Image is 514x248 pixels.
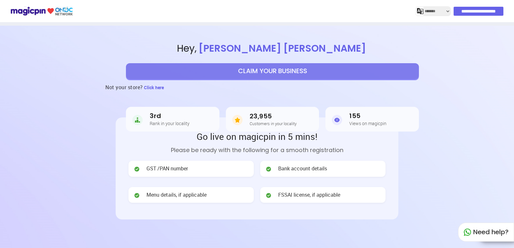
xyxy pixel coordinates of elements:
img: whatapp_green.7240e66a.svg [464,228,471,236]
h3: Not your store? [105,79,143,95]
span: Hey , [31,42,514,56]
img: check [134,192,140,199]
img: Views [332,114,342,126]
h3: 3rd [150,112,190,120]
span: Bank account details [278,165,327,172]
img: check [134,166,140,172]
h5: Views on magicpin [349,121,386,126]
p: Please be ready with the following for a smooth registration [128,146,385,154]
h2: Go live on magicpin in 5 mins! [128,130,385,142]
img: Rank [132,114,143,126]
h5: Customers in your locality [250,121,297,126]
button: CLAIM YOUR BUSINESS [126,63,419,79]
h3: 23,955 [250,113,297,120]
span: [PERSON_NAME] [PERSON_NAME] [197,41,368,55]
h5: Rank in your locality [150,121,190,126]
img: j2MGCQAAAABJRU5ErkJggg== [417,8,423,14]
img: ondc-logo-new-small.8a59708e.svg [10,5,73,17]
img: Customers [232,114,243,126]
span: Menu details, if applicable [146,191,207,199]
span: GST /PAN number [146,165,188,172]
img: check [265,166,272,172]
span: Click here [144,84,164,90]
div: Need help? [458,223,514,242]
span: FSSAI license, if applicable [278,191,340,199]
img: check [265,192,272,199]
h3: 155 [349,112,386,120]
